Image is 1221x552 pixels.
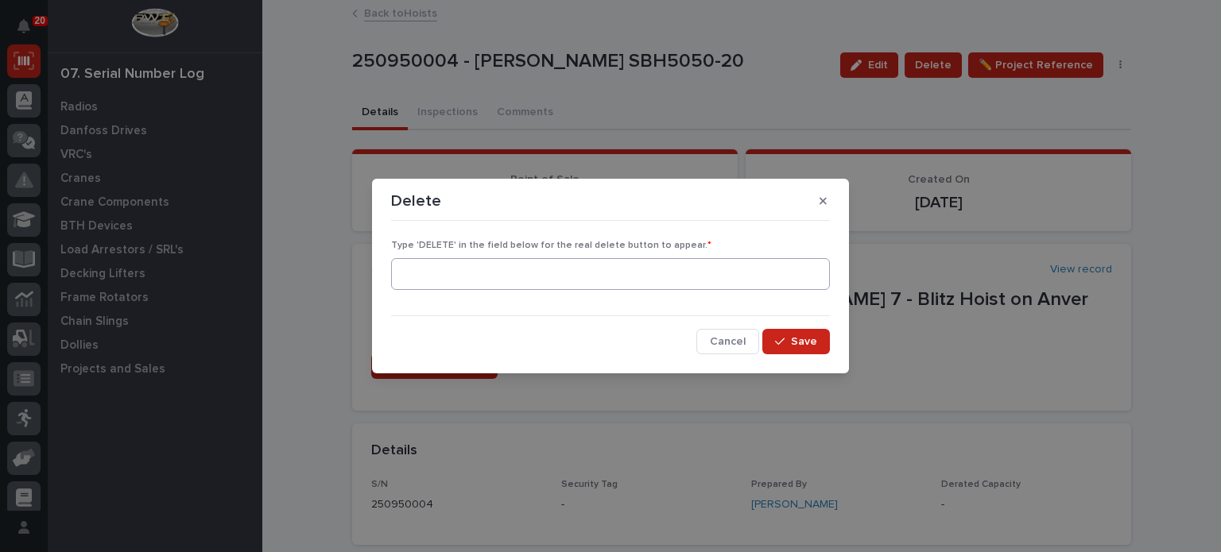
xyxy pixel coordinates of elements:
[791,334,817,349] span: Save
[762,329,830,354] button: Save
[391,191,441,210] p: Delete
[710,334,746,349] span: Cancel
[391,241,711,250] span: Type 'DELETE' in the field below for the real delete button to appear.
[696,329,759,354] button: Cancel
